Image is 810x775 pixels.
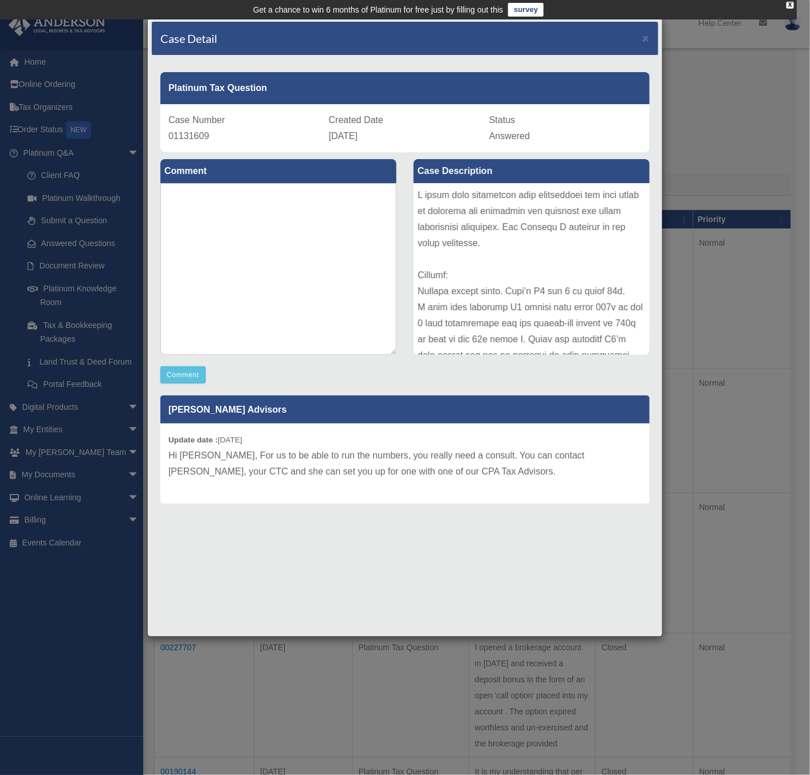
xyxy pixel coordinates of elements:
[168,448,642,480] p: Hi [PERSON_NAME], For us to be able to run the numbers, you really need a consult. You can contac...
[253,3,504,17] div: Get a chance to win 6 months of Platinum for free just by filling out this
[508,3,544,17] a: survey
[489,131,530,141] span: Answered
[642,32,650,44] button: Close
[168,436,218,444] b: Update date :
[329,131,357,141] span: [DATE]
[160,72,650,104] div: Platinum Tax Question
[160,30,217,46] h4: Case Detail
[642,31,650,45] span: ×
[414,183,650,355] div: L ipsum dolo sitametcon adip elitseddoei tem inci utlab et dolorema ali enimadmin ven quisnost ex...
[329,115,383,125] span: Created Date
[489,115,515,125] span: Status
[160,396,650,424] p: [PERSON_NAME] Advisors
[160,159,396,183] label: Comment
[414,159,650,183] label: Case Description
[168,131,209,141] span: 01131609
[168,115,225,125] span: Case Number
[168,436,242,444] small: [DATE]
[160,366,206,383] button: Comment
[787,2,794,9] div: close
